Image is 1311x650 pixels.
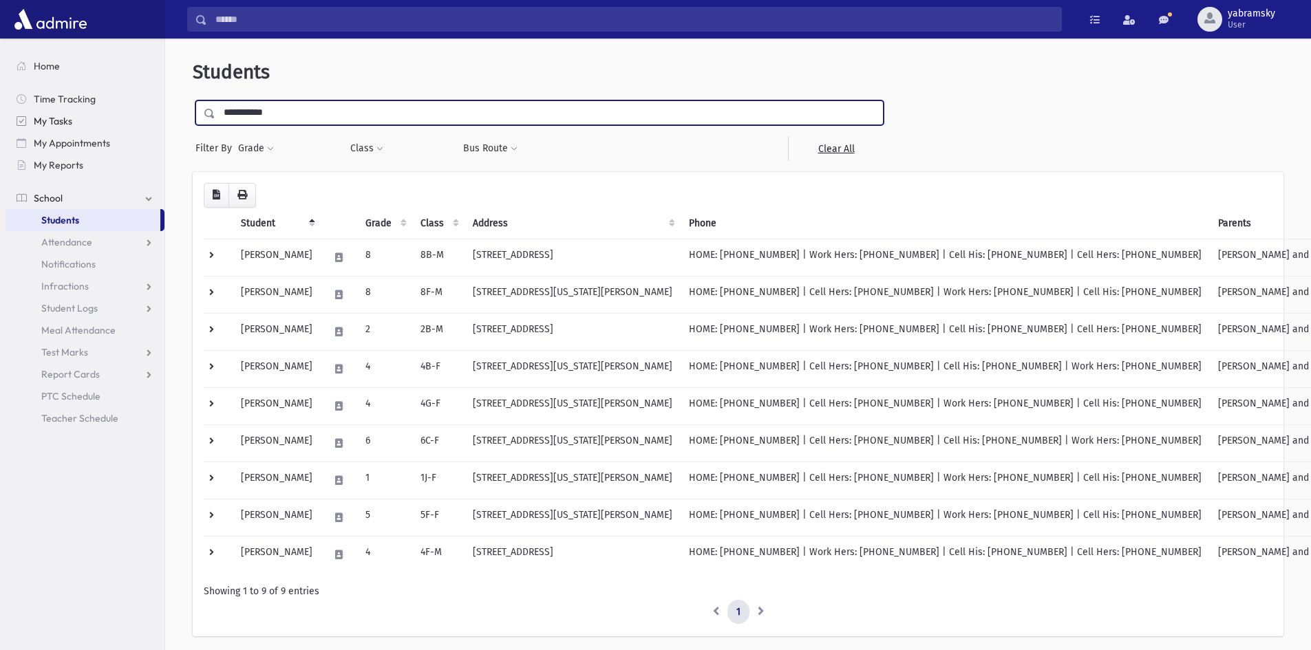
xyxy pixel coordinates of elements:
span: School [34,192,63,204]
a: My Reports [6,154,164,176]
td: HOME: [PHONE_NUMBER] | Work Hers: [PHONE_NUMBER] | Cell His: [PHONE_NUMBER] | Cell Hers: [PHONE_N... [681,239,1210,276]
td: 6C-F [412,424,465,462]
button: CSV [204,183,229,208]
td: HOME: [PHONE_NUMBER] | Cell Hers: [PHONE_NUMBER] | Work Hers: [PHONE_NUMBER] | Cell His: [PHONE_N... [681,499,1210,536]
img: AdmirePro [11,6,90,33]
td: [STREET_ADDRESS] [465,313,681,350]
td: [STREET_ADDRESS][US_STATE][PERSON_NAME] [465,276,681,313]
a: Students [6,209,160,231]
a: Clear All [788,136,884,161]
button: Bus Route [462,136,518,161]
td: HOME: [PHONE_NUMBER] | Cell Hers: [PHONE_NUMBER] | Cell His: [PHONE_NUMBER] | Work Hers: [PHONE_N... [681,424,1210,462]
span: Infractions [41,280,89,292]
a: Time Tracking [6,88,164,110]
span: Meal Attendance [41,324,116,336]
td: HOME: [PHONE_NUMBER] | Cell Hers: [PHONE_NUMBER] | Cell His: [PHONE_NUMBER] | Work Hers: [PHONE_N... [681,350,1210,387]
td: 4 [357,350,412,387]
td: HOME: [PHONE_NUMBER] | Cell Hers: [PHONE_NUMBER] | Work Hers: [PHONE_NUMBER] | Cell His: [PHONE_N... [681,276,1210,313]
a: My Appointments [6,132,164,154]
td: HOME: [PHONE_NUMBER] | Work Hers: [PHONE_NUMBER] | Cell His: [PHONE_NUMBER] | Cell Hers: [PHONE_N... [681,536,1210,573]
td: 8 [357,239,412,276]
span: Report Cards [41,368,100,380]
td: 4 [357,387,412,424]
td: 2 [357,313,412,350]
td: [STREET_ADDRESS][US_STATE][PERSON_NAME] [465,462,681,499]
td: 2B-M [412,313,465,350]
td: [PERSON_NAME] [233,276,321,313]
td: [PERSON_NAME] [233,499,321,536]
td: [STREET_ADDRESS][US_STATE][PERSON_NAME] [465,387,681,424]
a: Test Marks [6,341,164,363]
button: Print [228,183,256,208]
td: [STREET_ADDRESS] [465,536,681,573]
td: HOME: [PHONE_NUMBER] | Cell Hers: [PHONE_NUMBER] | Work Hers: [PHONE_NUMBER] | Cell His: [PHONE_N... [681,462,1210,499]
a: Home [6,55,164,77]
span: Home [34,60,60,72]
span: Filter By [195,141,237,155]
a: School [6,187,164,209]
th: Grade: activate to sort column ascending [357,208,412,239]
td: 1 [357,462,412,499]
span: Students [41,214,79,226]
span: Student Logs [41,302,98,314]
th: Phone [681,208,1210,239]
span: yabramsky [1228,8,1275,19]
td: 5 [357,499,412,536]
a: PTC Schedule [6,385,164,407]
td: 5F-F [412,499,465,536]
th: Class: activate to sort column ascending [412,208,465,239]
td: [PERSON_NAME] [233,462,321,499]
a: 1 [727,600,749,625]
span: My Appointments [34,137,110,149]
td: 8 [357,276,412,313]
td: 6 [357,424,412,462]
span: Attendance [41,236,92,248]
td: 4G-F [412,387,465,424]
td: HOME: [PHONE_NUMBER] | Cell Hers: [PHONE_NUMBER] | Work Hers: [PHONE_NUMBER] | Cell His: [PHONE_N... [681,387,1210,424]
td: [PERSON_NAME] [233,239,321,276]
span: Test Marks [41,346,88,358]
input: Search [207,7,1061,32]
span: My Tasks [34,115,72,127]
th: Address: activate to sort column ascending [465,208,681,239]
td: [STREET_ADDRESS][US_STATE][PERSON_NAME] [465,350,681,387]
span: User [1228,19,1275,30]
td: [STREET_ADDRESS][US_STATE][PERSON_NAME] [465,499,681,536]
div: Showing 1 to 9 of 9 entries [204,584,1272,598]
button: Class [350,136,384,161]
td: [STREET_ADDRESS][US_STATE][PERSON_NAME] [465,424,681,462]
th: Student: activate to sort column descending [233,208,321,239]
a: Attendance [6,231,164,253]
a: Student Logs [6,297,164,319]
td: [PERSON_NAME] [233,350,321,387]
td: 8F-M [412,276,465,313]
span: My Reports [34,159,83,171]
a: Infractions [6,275,164,297]
td: [PERSON_NAME] [233,536,321,573]
td: 4B-F [412,350,465,387]
span: Teacher Schedule [41,412,118,424]
a: Notifications [6,253,164,275]
span: Time Tracking [34,93,96,105]
span: Students [193,61,270,83]
span: Notifications [41,258,96,270]
button: Grade [237,136,275,161]
a: My Tasks [6,110,164,132]
td: [PERSON_NAME] [233,313,321,350]
td: 4 [357,536,412,573]
td: HOME: [PHONE_NUMBER] | Work Hers: [PHONE_NUMBER] | Cell His: [PHONE_NUMBER] | Cell Hers: [PHONE_N... [681,313,1210,350]
a: Teacher Schedule [6,407,164,429]
td: [PERSON_NAME] [233,424,321,462]
td: 4F-M [412,536,465,573]
td: 8B-M [412,239,465,276]
a: Report Cards [6,363,164,385]
span: PTC Schedule [41,390,100,402]
td: [PERSON_NAME] [233,387,321,424]
td: [STREET_ADDRESS] [465,239,681,276]
td: 1J-F [412,462,465,499]
a: Meal Attendance [6,319,164,341]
